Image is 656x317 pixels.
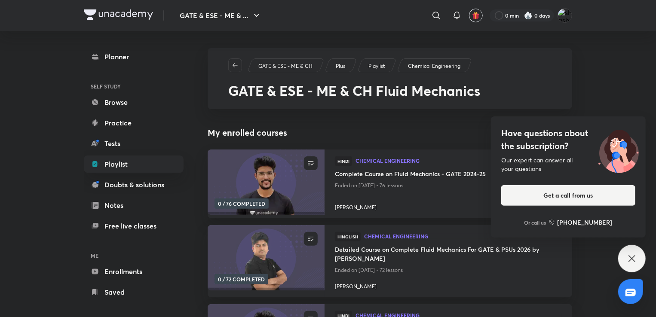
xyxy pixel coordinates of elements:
a: Practice [84,114,184,131]
a: new-thumbnail0 / 76 COMPLETED [208,149,325,218]
h4: Have questions about the subscription? [501,127,635,152]
a: Enrollments [84,263,184,280]
a: Free live classes [84,217,184,235]
img: ttu_illustration_new.svg [592,127,646,173]
p: Chemical Engineering [408,62,460,70]
a: Doubts & solutions [84,176,184,193]
a: Company Logo [84,9,153,22]
a: Tests [84,135,184,152]
a: Planner [84,48,184,65]
a: Plus [334,62,347,70]
p: GATE & ESE - ME & CH [258,62,313,70]
button: GATE & ESE - ME & ... [175,7,267,24]
span: GATE & ESE - ME & CH Fluid Mechanics [228,81,480,100]
img: Company Logo [84,9,153,20]
p: Playlist [368,62,385,70]
a: Chemical Engineering [407,62,462,70]
img: new-thumbnail [206,225,325,291]
p: Plus [336,62,345,70]
span: Hindi [335,156,352,166]
img: streak [524,11,533,20]
p: Ended on [DATE] • 76 lessons [335,180,562,191]
a: Chemical Engineering [356,158,562,164]
h6: ME [84,248,184,263]
p: Or call us [524,219,546,226]
img: avatar [472,12,480,19]
a: new-thumbnail0 / 72 COMPLETED [208,225,325,297]
a: Playlist [367,62,386,70]
span: Chemical Engineering [364,234,562,239]
h6: SELF STUDY [84,79,184,94]
a: Playlist [84,155,184,173]
a: [PHONE_NUMBER] [549,218,613,227]
button: Get a call from us [501,185,635,206]
span: Chemical Engineering [356,158,562,163]
a: Complete Course on Fluid Mechanics - GATE 2024-25 [335,169,562,180]
a: Saved [84,283,184,301]
a: [PERSON_NAME] [335,200,562,211]
div: Our expert can answer all your questions [501,156,635,173]
h6: [PHONE_NUMBER] [558,218,613,227]
a: Chemical Engineering [364,234,562,240]
h4: My enrolled courses [208,126,572,139]
img: new-thumbnail [206,149,325,216]
span: Hinglish [335,232,361,241]
button: avatar [469,9,483,22]
span: 0 / 76 COMPLETED [215,198,269,209]
span: 0 / 72 COMPLETED [215,274,268,284]
a: Detailed Course on Complete Fluid Mechanics For GATE & PSUs 2026 by [PERSON_NAME] [335,245,562,265]
a: GATE & ESE - ME & CH [257,62,314,70]
img: shashi kant [558,8,572,23]
a: Notes [84,197,184,214]
p: Ended on [DATE] • 72 lessons [335,265,562,276]
a: Browse [84,94,184,111]
a: [PERSON_NAME] [335,279,562,290]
